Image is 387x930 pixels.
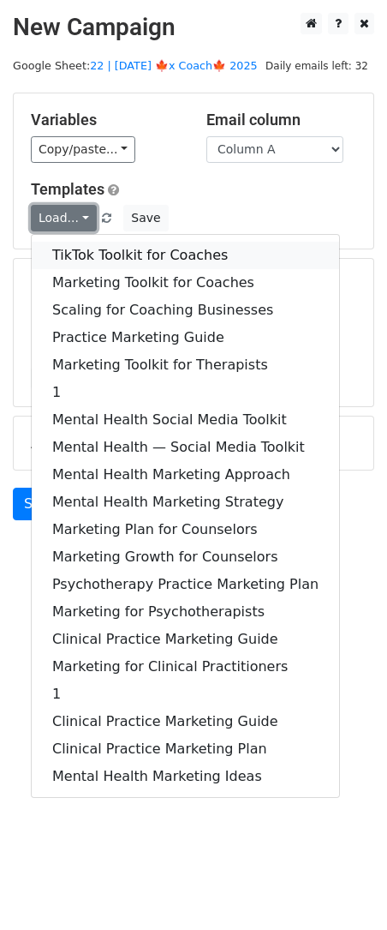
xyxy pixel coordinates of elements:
a: Copy/paste... [31,136,135,163]
button: Save [123,205,168,231]
a: Clinical Practice Marketing Guide [32,708,339,735]
a: Marketing Toolkit for Therapists [32,351,339,379]
a: Send [13,488,69,520]
a: Mental Health Marketing Approach [32,461,339,489]
h2: New Campaign [13,13,374,42]
a: Practice Marketing Guide [32,324,339,351]
a: Templates [31,180,104,198]
a: Mental Health Social Media Toolkit [32,406,339,434]
h5: Email column [206,111,356,129]
a: Load... [31,205,97,231]
a: Scaling for Coaching Businesses [32,297,339,324]
h5: Variables [31,111,181,129]
a: 1 [32,681,339,708]
a: Mental Health Marketing Ideas [32,763,339,790]
a: Marketing for Clinical Practitioners [32,653,339,681]
a: 22 | [DATE] 🍁x Coach🍁 2025 [90,59,258,72]
a: Marketing Plan for Counselors [32,516,339,543]
iframe: Chat Widget [301,848,387,930]
small: Google Sheet: [13,59,258,72]
a: Clinical Practice Marketing Guide [32,626,339,653]
a: Marketing Toolkit for Coaches [32,269,339,297]
a: Mental Health — Social Media Toolkit [32,434,339,461]
a: TikTok Toolkit for Coaches [32,242,339,269]
a: Psychotherapy Practice Marketing Plan [32,571,339,598]
span: Daily emails left: 32 [259,57,374,75]
a: Daily emails left: 32 [259,59,374,72]
a: 1 [32,379,339,406]
a: Mental Health Marketing Strategy [32,489,339,516]
a: Marketing Growth for Counselors [32,543,339,571]
a: Clinical Practice Marketing Plan [32,735,339,763]
a: Marketing for Psychotherapists [32,598,339,626]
